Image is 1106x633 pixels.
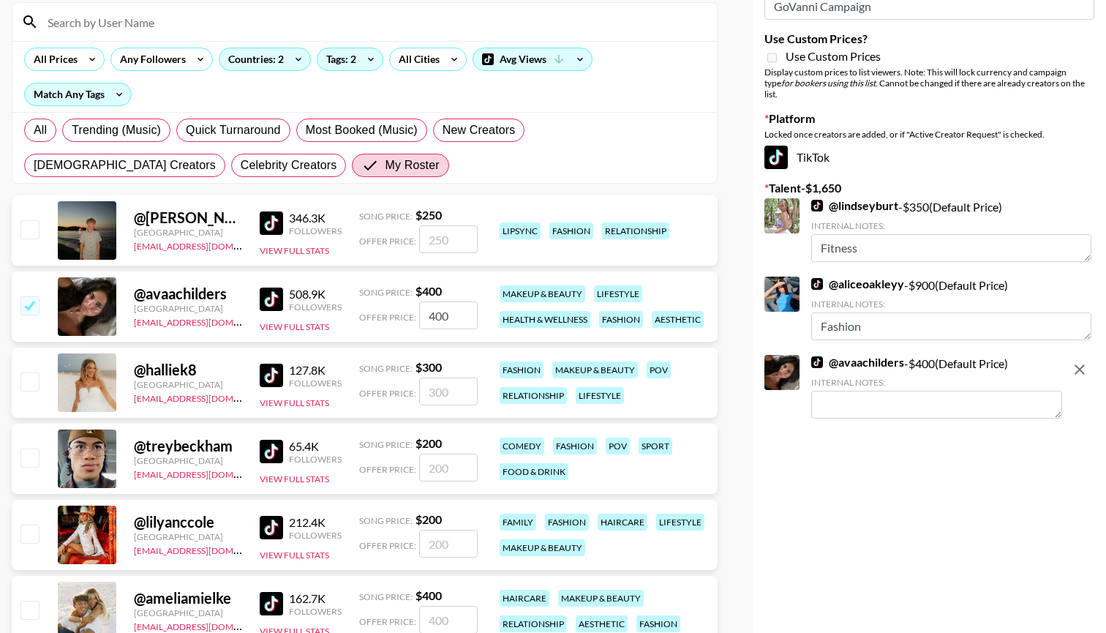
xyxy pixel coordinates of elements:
strong: $ 300 [415,360,442,374]
div: aesthetic [576,615,628,632]
span: Trending (Music) [72,121,161,139]
div: lifestyle [576,387,624,404]
div: Internal Notes: [811,377,1062,388]
div: @ avaachilders [134,285,242,303]
div: [GEOGRAPHIC_DATA] [134,607,242,618]
span: Song Price: [359,287,413,298]
a: [EMAIL_ADDRESS][DOMAIN_NAME] [134,466,281,480]
em: for bookers using this list [781,78,876,89]
div: @ treybeckham [134,437,242,455]
span: My Roster [385,157,439,174]
div: makeup & beauty [500,539,585,556]
a: @lindseyburt [811,198,898,213]
div: @ ameliamielke [134,589,242,607]
span: Song Price: [359,591,413,602]
div: [GEOGRAPHIC_DATA] [134,379,242,390]
img: TikTok [260,592,283,615]
textarea: Fashion [811,312,1091,340]
div: makeup & beauty [558,590,644,607]
a: @aliceoakleyy [811,277,904,291]
button: View Full Stats [260,397,329,408]
div: Countries: 2 [219,48,310,70]
div: comedy [500,438,544,454]
a: [EMAIL_ADDRESS][DOMAIN_NAME] [134,238,281,252]
img: TikTok [811,200,823,211]
img: TikTok [260,440,283,463]
div: fashion [553,438,597,454]
div: fashion [599,311,643,328]
label: Platform [764,111,1094,126]
div: Tags: 2 [317,48,383,70]
div: 212.4K [289,515,342,530]
span: Offer Price: [359,616,416,627]
div: haircare [598,514,647,531]
img: TikTok [811,278,823,290]
input: 200 [419,454,478,482]
span: Offer Price: [359,236,416,247]
div: Followers [289,454,342,465]
div: All Cities [390,48,443,70]
div: 346.3K [289,211,342,225]
div: aesthetic [652,311,704,328]
img: TikTok [260,211,283,235]
button: View Full Stats [260,473,329,484]
div: relationship [500,387,567,404]
a: [EMAIL_ADDRESS][DOMAIN_NAME] [134,618,281,632]
div: - $ 350 (Default Price) [811,198,1091,262]
div: makeup & beauty [552,362,638,378]
a: [EMAIL_ADDRESS][DOMAIN_NAME] [134,314,281,328]
strong: $ 400 [415,588,442,602]
button: View Full Stats [260,321,329,332]
a: @avaachilders [811,355,904,370]
div: fashion [549,222,593,239]
textarea: Fitness [811,234,1091,262]
img: TikTok [260,516,283,539]
div: - $ 900 (Default Price) [811,277,1091,340]
span: Song Price: [359,211,413,222]
div: 65.4K [289,439,342,454]
strong: $ 400 [415,284,442,298]
label: Use Custom Prices? [764,31,1094,46]
span: Use Custom Prices [786,49,881,64]
div: Any Followers [111,48,189,70]
div: pov [606,438,630,454]
div: relationship [602,222,669,239]
span: Song Price: [359,363,413,374]
div: Followers [289,225,342,236]
img: TikTok [260,364,283,387]
span: Song Price: [359,515,413,526]
div: [GEOGRAPHIC_DATA] [134,455,242,466]
span: Offer Price: [359,540,416,551]
input: 200 [419,530,478,558]
div: @ halliek8 [134,361,242,379]
div: makeup & beauty [500,285,585,302]
strong: $ 250 [415,208,442,222]
div: - $ 400 (Default Price) [811,355,1062,419]
span: New Creators [443,121,516,139]
div: food & drink [500,463,568,480]
button: remove [1065,355,1094,384]
div: relationship [500,615,567,632]
div: Match Any Tags [25,83,131,105]
div: fashion [545,514,589,531]
span: Offer Price: [359,312,416,323]
div: Internal Notes: [811,220,1091,231]
span: Most Booked (Music) [306,121,418,139]
label: Talent - $ 1,650 [764,181,1094,195]
div: health & wellness [500,311,590,328]
div: [GEOGRAPHIC_DATA] [134,531,242,542]
div: lifestyle [656,514,704,531]
div: Internal Notes: [811,299,1091,310]
span: [DEMOGRAPHIC_DATA] Creators [34,157,216,174]
strong: $ 200 [415,436,442,450]
div: lipsync [500,222,541,239]
span: Quick Turnaround [186,121,281,139]
div: TikTok [764,146,1094,169]
div: 508.9K [289,287,342,301]
strong: $ 200 [415,512,442,526]
div: @ [PERSON_NAME].taylor07 [134,209,242,227]
div: All Prices [25,48,80,70]
div: family [500,514,536,531]
input: 300 [419,378,478,405]
div: [GEOGRAPHIC_DATA] [134,227,242,238]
